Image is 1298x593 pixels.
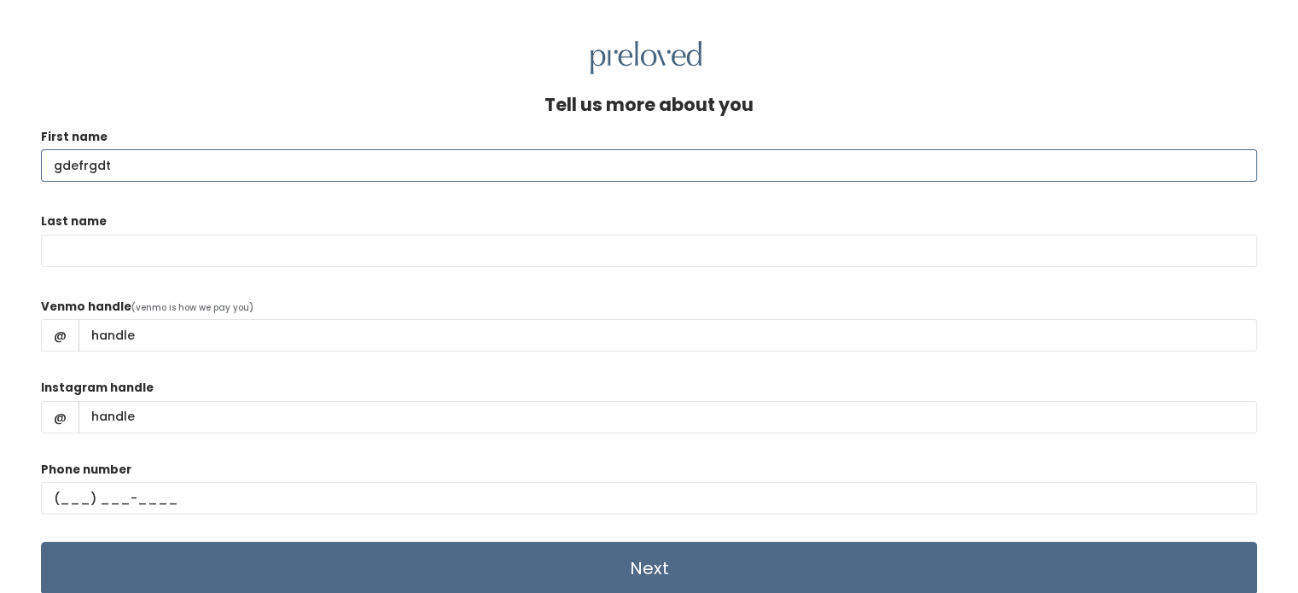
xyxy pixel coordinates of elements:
input: (___) ___-____ [41,482,1257,515]
input: handle [79,401,1257,433]
span: (venmo is how we pay you) [131,301,253,314]
img: preloved logo [591,41,701,74]
h4: Tell us more about you [544,95,754,114]
span: @ [41,401,79,433]
label: Instagram handle [41,380,154,397]
input: handle [79,319,1257,352]
label: First name [41,129,108,146]
label: Venmo handle [41,299,131,316]
span: @ [41,319,79,352]
label: Last name [41,213,107,230]
label: Phone number [41,462,131,479]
